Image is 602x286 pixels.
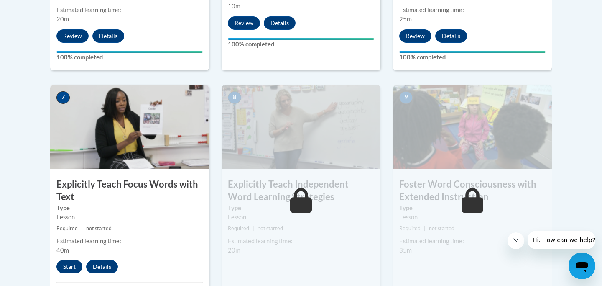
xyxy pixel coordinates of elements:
[56,225,78,232] span: Required
[56,213,203,222] div: Lesson
[253,225,254,232] span: |
[50,85,209,169] img: Course Image
[393,85,552,169] img: Course Image
[569,253,595,279] iframe: Button to launch messaging window
[56,51,203,53] div: Your progress
[56,204,203,213] label: Type
[399,204,546,213] label: Type
[56,15,69,23] span: 20m
[228,237,374,246] div: Estimated learning time:
[399,15,412,23] span: 25m
[81,225,83,232] span: |
[228,40,374,49] label: 100% completed
[50,178,209,204] h3: Explicitly Teach Focus Words with Text
[56,91,70,104] span: 7
[228,204,374,213] label: Type
[228,38,374,40] div: Your progress
[228,247,240,254] span: 20m
[429,225,454,232] span: not started
[56,53,203,62] label: 100% completed
[56,237,203,246] div: Estimated learning time:
[435,29,467,43] button: Details
[399,225,421,232] span: Required
[399,247,412,254] span: 35m
[56,260,82,273] button: Start
[393,178,552,204] h3: Foster Word Consciousness with Extended Instruction
[222,178,380,204] h3: Explicitly Teach Independent Word Learning Strategies
[399,29,431,43] button: Review
[228,3,240,10] span: 10m
[399,213,546,222] div: Lesson
[86,260,118,273] button: Details
[424,225,426,232] span: |
[528,231,595,249] iframe: Message from company
[86,225,112,232] span: not started
[228,225,249,232] span: Required
[228,91,241,104] span: 8
[508,232,524,249] iframe: Close message
[399,51,546,53] div: Your progress
[56,247,69,254] span: 40m
[222,85,380,169] img: Course Image
[399,53,546,62] label: 100% completed
[56,5,203,15] div: Estimated learning time:
[56,29,89,43] button: Review
[258,225,283,232] span: not started
[399,237,546,246] div: Estimated learning time:
[228,16,260,30] button: Review
[399,91,413,104] span: 9
[399,5,546,15] div: Estimated learning time:
[228,213,374,222] div: Lesson
[264,16,296,30] button: Details
[92,29,124,43] button: Details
